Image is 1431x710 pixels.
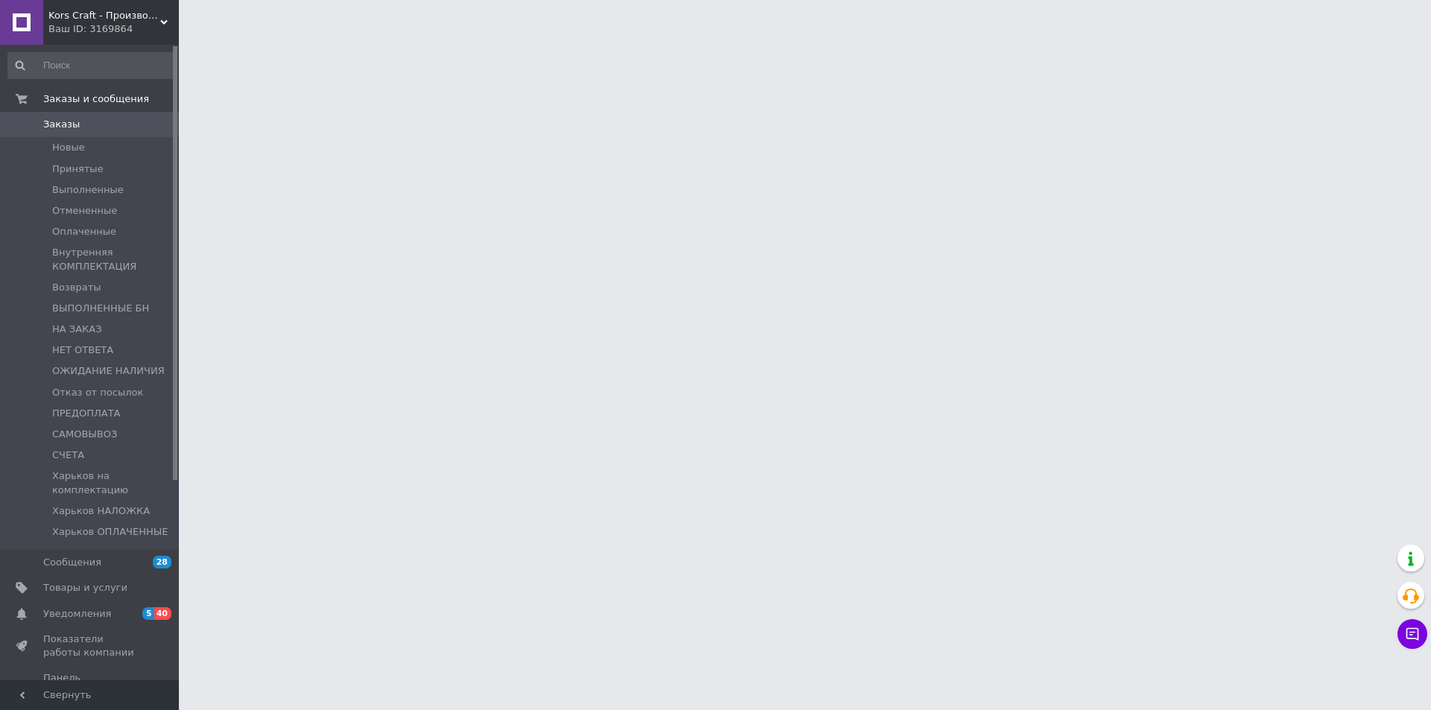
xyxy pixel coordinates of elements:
span: Отмененные [52,204,117,218]
span: Новые [52,141,85,154]
button: Чат с покупателем [1397,619,1427,649]
span: Панель управления [43,671,138,698]
span: Отказ от посылок [52,386,143,399]
span: Заказы [43,118,80,131]
span: Возвраты [52,281,101,294]
span: СЧЕТА [52,448,84,462]
div: Ваш ID: 3169864 [48,22,179,36]
span: ОЖИДАНИЕ НАЛИЧИЯ [52,364,165,378]
span: Kors Craft - Производитель дистилляционного оборудования [48,9,160,22]
span: Харьков ОПЛАЧЕННЫЕ [52,525,168,539]
span: Харьков на комплектацию [52,469,174,496]
span: ПРЕДОПЛАТА [52,407,121,420]
span: Заказы и сообщения [43,92,149,106]
span: НЕТ ОТВЕТА [52,343,113,357]
span: 40 [154,607,171,620]
span: 28 [153,556,171,568]
span: Внутренняя КОМПЛЕКТАЦИЯ [52,246,174,273]
span: ВЫПОЛНЕННЫЕ БН [52,302,149,315]
span: Оплаченные [52,225,116,238]
input: Поиск [7,52,176,79]
span: Харьков НАЛОЖКА [52,504,150,518]
span: Показатели работы компании [43,633,138,659]
span: Принятые [52,162,104,176]
span: НА ЗАКАЗ [52,323,102,336]
span: Выполненные [52,183,124,197]
span: Сообщения [43,556,101,569]
span: САМОВЫВОЗ [52,428,117,441]
span: 5 [142,607,154,620]
span: Товары и услуги [43,581,127,595]
span: Уведомления [43,607,111,621]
